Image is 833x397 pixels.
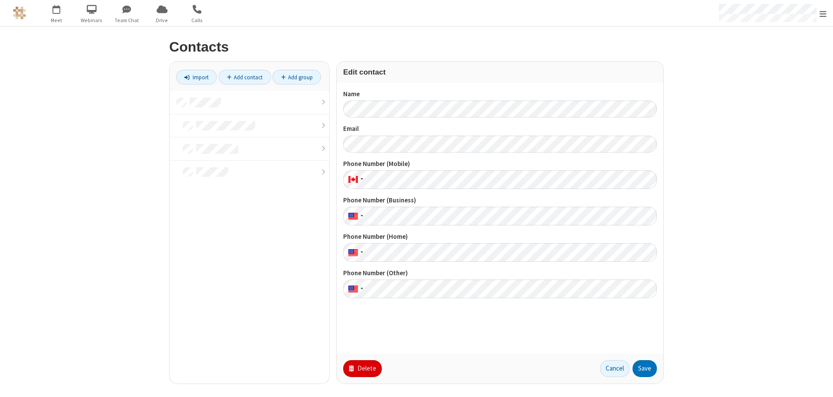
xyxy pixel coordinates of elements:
label: Phone Number (Other) [343,268,657,278]
img: QA Selenium DO NOT DELETE OR CHANGE [13,7,26,20]
span: Team Chat [111,16,143,24]
label: Phone Number (Business) [343,195,657,205]
div: United States: + 1 [343,207,366,225]
h2: Contacts [169,39,664,55]
h3: Edit contact [343,68,657,76]
span: Calls [181,16,213,24]
button: Save [633,360,657,377]
div: Canada: + 1 [343,170,366,189]
span: Meet [40,16,73,24]
span: Webinars [75,16,108,24]
span: Drive [146,16,178,24]
div: United States: + 1 [343,243,366,262]
button: Cancel [600,360,630,377]
button: Delete [343,360,382,377]
a: Add group [272,70,321,85]
div: United States: + 1 [343,280,366,298]
label: Email [343,124,657,134]
a: Add contact [219,70,271,85]
label: Name [343,89,657,99]
label: Phone Number (Home) [343,232,657,242]
label: Phone Number (Mobile) [343,159,657,169]
a: Import [176,70,217,85]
